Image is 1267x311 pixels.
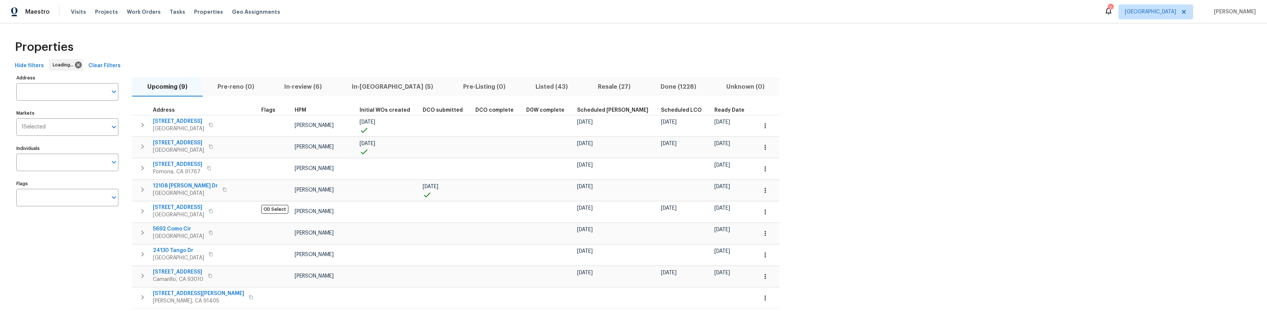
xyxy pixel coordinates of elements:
[423,184,438,189] span: [DATE]
[714,163,730,168] span: [DATE]
[577,184,593,189] span: [DATE]
[714,270,730,275] span: [DATE]
[714,141,730,146] span: [DATE]
[360,141,375,146] span: [DATE]
[577,227,593,232] span: [DATE]
[85,59,124,73] button: Clear Filters
[261,108,275,113] span: Flags
[274,82,332,92] span: In-review (6)
[153,247,204,254] span: 24130 Tango Dr
[153,161,202,168] span: [STREET_ADDRESS]
[153,290,244,297] span: [STREET_ADDRESS][PERSON_NAME]
[295,209,334,214] span: [PERSON_NAME]
[475,108,514,113] span: DCO complete
[207,82,265,92] span: Pre-reno (0)
[16,76,118,80] label: Address
[1211,8,1256,16] span: [PERSON_NAME]
[153,182,218,190] span: 12108 [PERSON_NAME] Dr
[95,8,118,16] span: Projects
[714,249,730,254] span: [DATE]
[526,108,564,113] span: D0W complete
[71,8,86,16] span: Visits
[714,227,730,232] span: [DATE]
[661,206,677,211] span: [DATE]
[153,168,202,176] span: Pomona, CA 91767
[53,61,76,69] span: Loading...
[153,139,204,147] span: [STREET_ADDRESS]
[577,270,593,275] span: [DATE]
[714,184,730,189] span: [DATE]
[261,205,288,214] span: OD Select
[153,225,204,233] span: 5692 Como Cir
[341,82,443,92] span: In-[GEOGRAPHIC_DATA] (5)
[16,146,118,151] label: Individuals
[661,108,702,113] span: Scheduled LCO
[650,82,707,92] span: Done (1228)
[295,230,334,236] span: [PERSON_NAME]
[127,8,161,16] span: Work Orders
[16,181,118,186] label: Flags
[360,120,375,125] span: [DATE]
[577,141,593,146] span: [DATE]
[661,141,677,146] span: [DATE]
[153,268,203,276] span: [STREET_ADDRESS]
[194,8,223,16] span: Properties
[295,166,334,171] span: [PERSON_NAME]
[153,125,204,132] span: [GEOGRAPHIC_DATA]
[109,192,119,203] button: Open
[295,123,334,128] span: [PERSON_NAME]
[360,108,410,113] span: Initial WOs created
[109,122,119,132] button: Open
[15,43,73,51] span: Properties
[16,111,118,115] label: Markets
[577,120,593,125] span: [DATE]
[153,254,204,262] span: [GEOGRAPHIC_DATA]
[452,82,516,92] span: Pre-Listing (0)
[716,82,775,92] span: Unknown (0)
[577,163,593,168] span: [DATE]
[153,108,175,113] span: Address
[153,233,204,240] span: [GEOGRAPHIC_DATA]
[525,82,578,92] span: Listed (43)
[153,276,203,283] span: Camarillo, CA 93010
[714,206,730,211] span: [DATE]
[137,82,198,92] span: Upcoming (9)
[295,252,334,257] span: [PERSON_NAME]
[232,8,280,16] span: Geo Assignments
[577,206,593,211] span: [DATE]
[577,108,648,113] span: Scheduled [PERSON_NAME]
[661,270,677,275] span: [DATE]
[109,86,119,97] button: Open
[153,204,204,211] span: [STREET_ADDRESS]
[22,124,46,130] span: 1 Selected
[49,59,83,71] div: Loading...
[153,211,204,219] span: [GEOGRAPHIC_DATA]
[587,82,641,92] span: Resale (27)
[153,297,244,305] span: [PERSON_NAME], CA 91405
[153,118,204,125] span: [STREET_ADDRESS]
[577,249,593,254] span: [DATE]
[295,144,334,150] span: [PERSON_NAME]
[714,108,744,113] span: Ready Date
[661,120,677,125] span: [DATE]
[295,187,334,193] span: [PERSON_NAME]
[153,190,218,197] span: [GEOGRAPHIC_DATA]
[25,8,50,16] span: Maestro
[423,108,463,113] span: DCO submitted
[109,157,119,167] button: Open
[714,120,730,125] span: [DATE]
[295,274,334,279] span: [PERSON_NAME]
[88,61,121,71] span: Clear Filters
[153,147,204,154] span: [GEOGRAPHIC_DATA]
[170,9,185,14] span: Tasks
[12,59,47,73] button: Hide filters
[295,108,306,113] span: HPM
[1108,4,1113,12] div: 7
[15,61,44,71] span: Hide filters
[1125,8,1176,16] span: [GEOGRAPHIC_DATA]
